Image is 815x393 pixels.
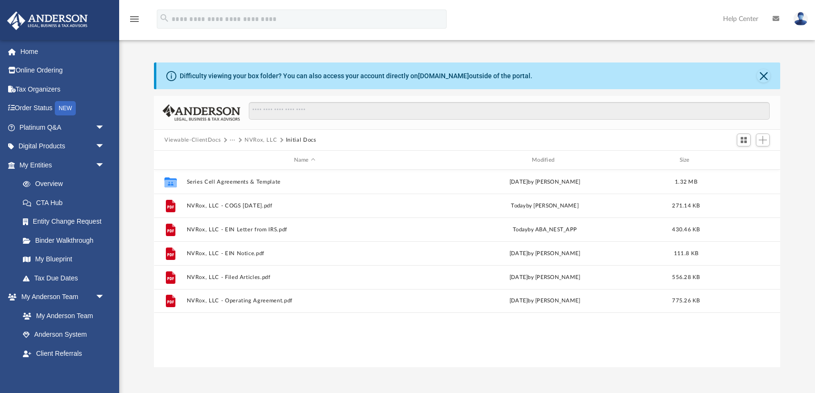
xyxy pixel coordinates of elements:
a: Binder Walkthrough [13,231,119,250]
div: by ABA_NEST_APP [427,226,663,234]
span: 271.14 KB [672,203,700,208]
a: Tax Organizers [7,80,119,99]
button: Initial Docs [286,136,316,145]
div: [DATE] by [PERSON_NAME] [427,273,663,282]
div: [DATE] by [PERSON_NAME] [427,297,663,305]
a: [DOMAIN_NAME] [418,72,469,80]
span: 556.28 KB [672,275,700,280]
div: grid [154,170,780,368]
a: menu [129,18,140,25]
button: NVRox, LLC - Operating Agreement.pdf [187,298,423,304]
div: NEW [55,101,76,115]
div: [DATE] by [PERSON_NAME] [427,178,663,186]
span: arrow_drop_down [95,118,114,137]
a: Online Ordering [7,61,119,80]
button: NVRox, LLC - EIN Notice.pdf [187,250,423,257]
div: Size [667,156,705,165]
span: 775.26 KB [672,298,700,303]
a: My Anderson Team [13,306,110,325]
div: Name [186,156,423,165]
a: My Anderson Teamarrow_drop_down [7,288,114,307]
div: [DATE] by [PERSON_NAME] [427,249,663,258]
a: Entity Change Request [13,212,119,231]
button: Close [757,69,770,83]
a: Client Referrals [13,344,114,363]
input: Search files and folders [249,102,770,120]
a: Order StatusNEW [7,99,119,118]
div: by [PERSON_NAME] [427,202,663,210]
i: menu [129,13,140,25]
button: Series Cell Agreements & Template [187,179,423,185]
a: Home [7,42,119,61]
span: arrow_drop_down [95,155,114,175]
a: My Entitiesarrow_drop_down [7,155,119,175]
span: today [511,203,526,208]
span: arrow_drop_down [95,137,114,156]
i: search [159,13,170,23]
button: Switch to Grid View [737,134,751,147]
button: ··· [230,136,236,145]
a: Tax Due Dates [13,269,119,288]
img: User Pic [794,12,808,26]
span: arrow_drop_down [95,288,114,307]
div: Difficulty viewing your box folder? You can also access your account directly on outside of the p... [180,71,532,81]
button: NVRox, LLC [244,136,277,145]
div: id [158,156,182,165]
button: Add [756,134,770,147]
span: today [513,227,528,232]
a: Overview [13,175,119,194]
span: 430.46 KB [672,227,700,232]
span: 1.32 MB [675,179,697,185]
a: Platinum Q&Aarrow_drop_down [7,118,119,137]
div: Modified [427,156,663,165]
a: CTA Hub [13,193,119,212]
div: id [709,156,776,165]
a: Digital Productsarrow_drop_down [7,137,119,156]
button: NVRox, LLC - EIN Letter from IRS.pdf [187,227,423,233]
a: My Blueprint [13,250,114,269]
button: NVRox, LLC - Filed Articles.pdf [187,274,423,280]
button: NVRox, LLC - COGS [DATE].pdf [187,203,423,209]
span: 111.8 KB [674,251,698,256]
img: Anderson Advisors Platinum Portal [4,11,91,30]
button: Viewable-ClientDocs [164,136,221,145]
a: Anderson System [13,325,114,344]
